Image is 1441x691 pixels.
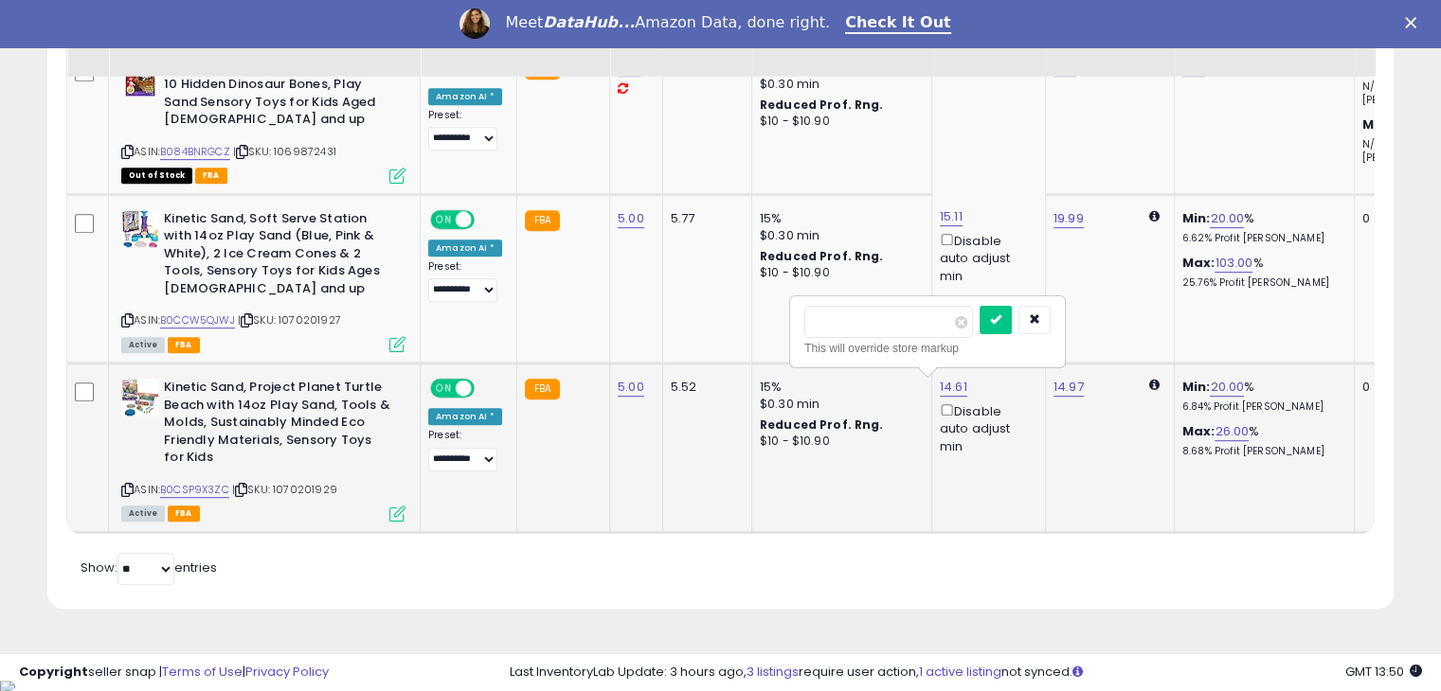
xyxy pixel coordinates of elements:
[472,381,502,397] span: OFF
[160,482,229,498] a: B0CSP9X3ZC
[168,505,200,522] span: FBA
[760,265,917,281] div: $10 - $10.90
[432,381,456,397] span: ON
[160,144,230,160] a: B084BNRGCZ
[164,379,394,471] b: Kinetic Sand, Project Planet Turtle Beach with 14oz Play Sand, Tools & Molds, Sustainably Minded ...
[1182,379,1340,414] div: %
[121,59,159,97] img: 51WTb2yHuML._SL40_.jpg
[760,114,917,130] div: $10 - $10.90
[747,663,799,681] a: 3 listings
[81,558,217,576] span: Show: entries
[1182,423,1340,458] div: %
[472,211,502,227] span: OFF
[428,88,502,105] div: Amazon AI *
[1174,1,1354,76] th: The percentage added to the cost of goods (COGS) that forms the calculator for Min & Max prices.
[525,379,560,399] small: FBA
[760,97,884,113] b: Reduced Prof. Rng.
[919,663,1001,681] a: 1 active listing
[233,144,336,159] span: | SKU: 1069872431
[760,248,884,264] b: Reduced Prof. Rng.
[1182,232,1340,245] p: 6.62% Profit [PERSON_NAME]
[760,76,917,93] div: $0.30 min
[671,379,737,396] div: 5.52
[121,210,405,350] div: ASIN:
[428,408,502,425] div: Amazon AI *
[1182,445,1340,458] p: 8.68% Profit [PERSON_NAME]
[121,59,405,182] div: ASIN:
[940,400,1031,455] div: Disable auto adjust min
[428,109,502,151] div: Preset:
[162,663,243,681] a: Terms of Use
[510,664,1422,682] div: Last InventoryLab Update: 3 hours ago, require user action, not synced.
[428,260,502,303] div: Preset:
[1210,209,1244,228] a: 20.00
[1182,209,1211,227] b: Min:
[760,210,917,227] div: 15%
[432,211,456,227] span: ON
[121,379,159,416] img: 51M8FMzHV3L._SL40_.jpg
[845,13,951,34] a: Check It Out
[671,210,737,227] div: 5.77
[121,168,192,184] span: All listings that are currently out of stock and unavailable for purchase on Amazon
[121,379,405,519] div: ASIN:
[232,482,337,497] span: | SKU: 1070201929
[618,209,644,228] a: 5.00
[760,379,917,396] div: 15%
[245,663,329,681] a: Privacy Policy
[1182,378,1211,396] b: Min:
[760,434,917,450] div: $10 - $10.90
[1182,254,1216,272] b: Max:
[168,337,200,353] span: FBA
[940,230,1031,285] div: Disable auto adjust min
[1182,255,1340,290] div: %
[121,210,159,248] img: 51AYqJ-+ZrL._SL40_.jpg
[804,339,1051,358] div: This will override store markup
[760,227,917,244] div: $0.30 min
[1215,422,1249,441] a: 26.00
[195,168,227,184] span: FBA
[525,210,560,231] small: FBA
[760,396,917,413] div: $0.30 min
[940,207,963,226] a: 15.11
[1215,254,1252,273] a: 103.00
[1054,378,1084,397] a: 14.97
[543,13,635,31] i: DataHub...
[160,312,235,328] a: B0CCW5QJWJ
[428,239,502,257] div: Amazon AI *
[121,337,165,353] span: All listings currently available for purchase on Amazon
[238,312,341,328] span: | SKU: 1070201927
[459,9,490,39] img: Profile image for Georgie
[428,429,502,471] div: Preset:
[1345,663,1422,681] span: 2025-10-8 13:50 GMT
[164,210,394,303] b: Kinetic Sand, Soft Serve Station with 14oz Play Sand (Blue, Pink & White), 2 Ice Cream Cones & 2 ...
[1182,276,1340,290] p: 25.76% Profit [PERSON_NAME]
[164,59,394,133] b: Kinetic Sand, Dino Dig Playset with 10 Hidden Dinosaur Bones, Play Sand Sensory Toys for Kids Age...
[1210,378,1244,397] a: 20.00
[1182,422,1216,440] b: Max:
[940,378,967,397] a: 14.61
[1054,209,1084,228] a: 19.99
[1405,17,1424,28] div: Close
[19,664,329,682] div: seller snap | |
[618,378,644,397] a: 5.00
[1182,400,1340,414] p: 6.84% Profit [PERSON_NAME]
[121,505,165,522] span: All listings currently available for purchase on Amazon
[1362,115,1396,133] b: Max:
[760,416,884,433] b: Reduced Prof. Rng.
[1182,210,1340,245] div: %
[505,13,830,32] div: Meet Amazon Data, done right.
[19,663,88,681] strong: Copyright
[671,9,744,48] div: Fulfillment Cost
